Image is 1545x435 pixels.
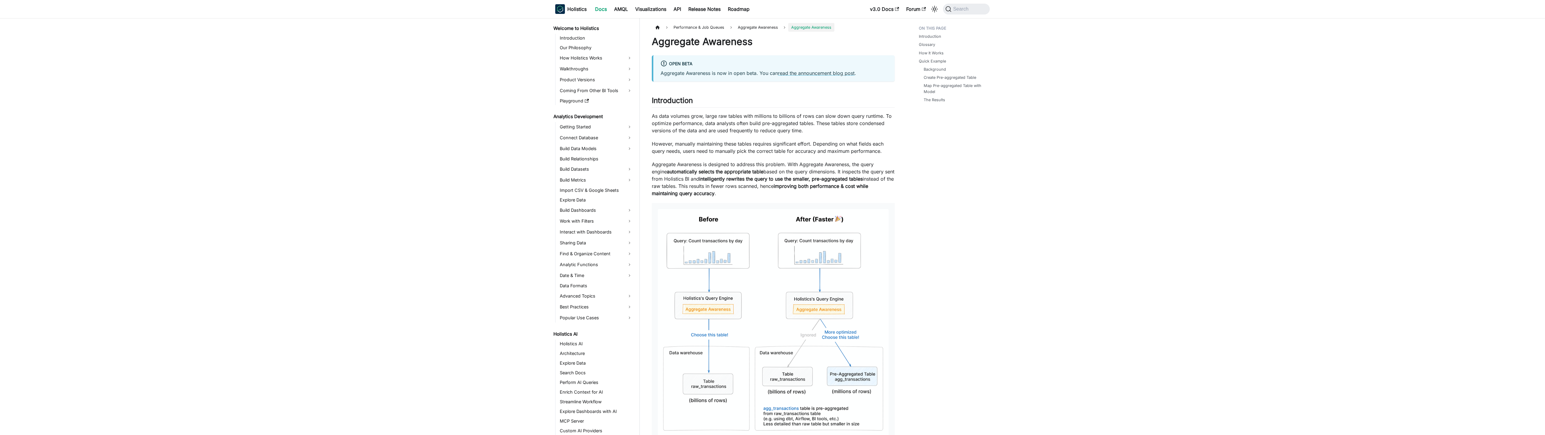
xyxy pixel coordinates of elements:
button: Switch between dark and light mode (currently system mode) [930,4,939,14]
strong: automatically selects the appropriate table [667,169,763,175]
a: Welcome to Holistics [552,24,634,33]
a: Explore Data [558,196,634,204]
a: AMQL [610,4,632,14]
a: How It Works [919,50,944,56]
a: Quick Example [919,58,946,64]
h2: Introduction [652,96,895,108]
p: As data volumes grow, large raw tables with millions to billions of rows can slow down query runt... [652,112,895,134]
a: Work with Filters [558,216,634,226]
b: Holistics [567,5,587,13]
a: Popular Use Cases [558,313,634,323]
a: Advanced Topics [558,291,634,301]
a: Build Datasets [558,164,634,174]
a: API [670,4,685,14]
a: Import CSV & Google Sheets [558,186,634,195]
a: Walkthroughs [558,64,634,74]
a: Docs [591,4,610,14]
a: Architecture [558,349,634,358]
a: Custom AI Providers [558,427,634,435]
a: MCP Server [558,417,634,425]
a: Our Philosophy [558,43,634,52]
span: Aggregate Awareness [735,23,781,32]
a: Product Versions [558,75,634,85]
img: Holistics [555,4,565,14]
button: Search (Command+K) [943,4,990,14]
a: Holistics AI [558,340,634,348]
span: Aggregate Awareness [788,23,834,32]
a: Build Relationships [558,155,634,163]
a: Best Practices [558,302,634,312]
p: However, manually maintaining these tables requires significant effort. Depending on what fields ... [652,140,895,155]
p: Aggregate Awareness is now in open beta. You can . [661,69,887,77]
a: Glossary [919,42,935,47]
nav: Docs sidebar [549,18,640,435]
a: Data Formats [558,282,634,290]
a: Build Dashboards [558,205,634,215]
a: Perform AI Queries [558,378,634,387]
a: Date & Time [558,271,634,280]
a: Introduction [558,34,634,42]
a: Introduction [919,34,941,39]
a: How Holistics Works [558,53,634,63]
strong: intelligently rewrites the query to use the smaller, pre-aggregated tables [699,176,863,182]
a: Sharing Data [558,238,634,248]
a: Search Docs [558,369,634,377]
a: Getting Started [558,122,634,132]
a: Forum [903,4,929,14]
a: Release Notes [685,4,724,14]
span: Search [951,6,972,12]
a: Analytic Functions [558,260,634,269]
a: Background [924,66,946,72]
a: Coming From Other BI Tools [558,86,634,95]
a: read the announcement blog post [778,70,855,76]
a: Build Data Models [558,144,634,153]
a: Analytics Development [552,112,634,121]
p: Aggregate Awareness is designed to address this problem. With Aggregate Awareness, the query engi... [652,161,895,197]
h1: Aggregate Awareness [652,36,895,48]
a: Map Pre-aggregated Table with Model [924,83,984,94]
a: Explore Data [558,359,634,367]
a: Roadmap [724,4,753,14]
a: Build Metrics [558,175,634,185]
a: Streamline Workflow [558,398,634,406]
a: The Results [924,97,945,103]
div: Open Beta [661,60,887,68]
span: Performance & Job Queues [671,23,727,32]
a: Explore Dashboards with AI [558,407,634,416]
a: HolisticsHolisticsHolistics [555,4,587,14]
a: v3.0 Docs [866,4,903,14]
a: Home page [652,23,663,32]
a: Interact with Dashboards [558,227,634,237]
a: Visualizations [632,4,670,14]
a: Create Pre-aggregated Table [924,75,976,80]
nav: Breadcrumbs [652,23,895,32]
a: Playground [558,97,634,105]
a: Connect Database [558,133,634,143]
a: Holistics AI [552,330,634,338]
a: Find & Organize Content [558,249,634,259]
a: Enrich Context for AI [558,388,634,396]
